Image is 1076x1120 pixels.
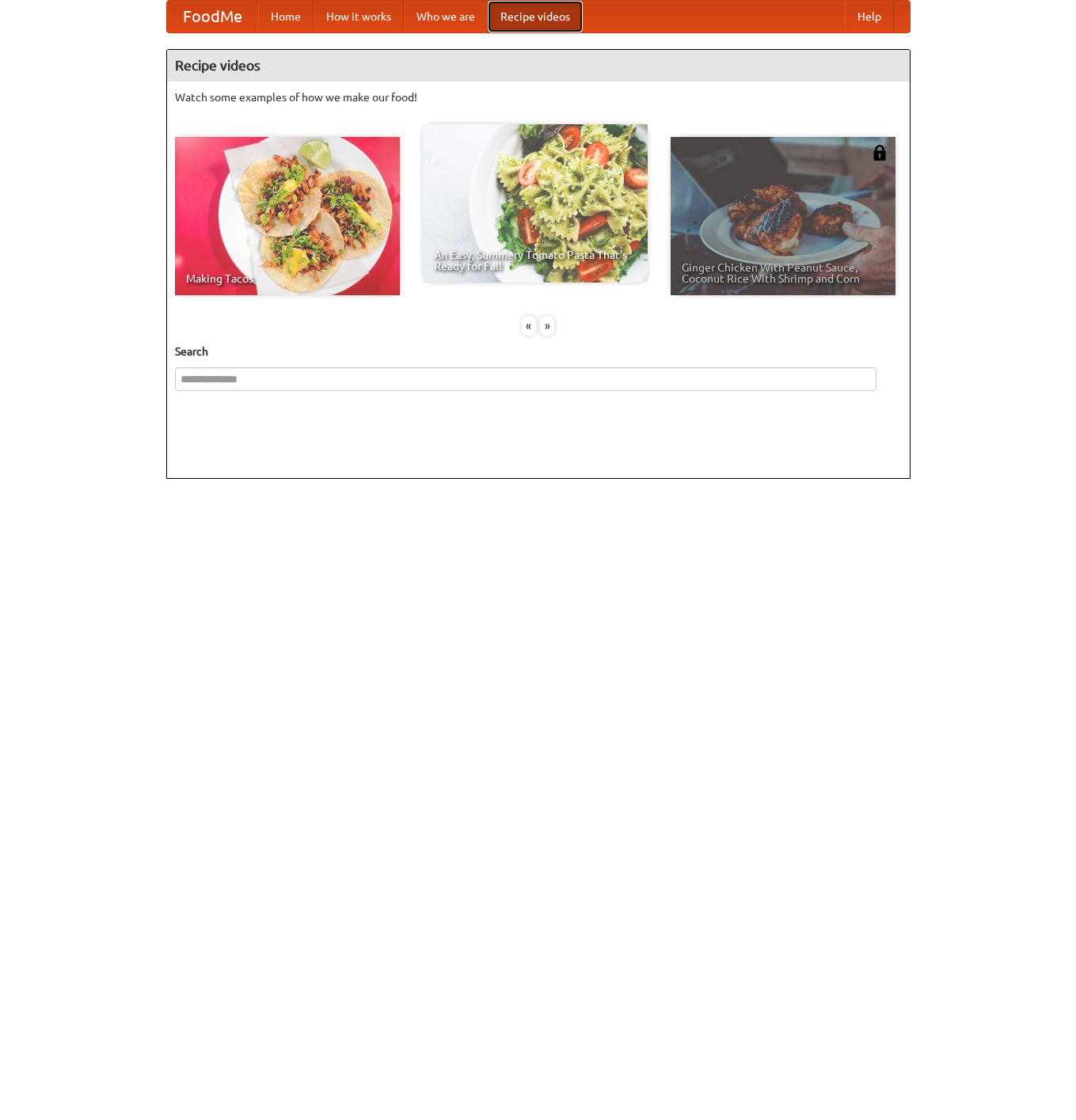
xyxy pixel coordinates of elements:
a: How it works [314,1,404,32]
a: Recipe videos [488,1,583,32]
a: Help [845,1,894,32]
div: « [522,316,536,336]
a: Who we are [404,1,488,32]
p: Watch some examples of how we make our food! [175,89,902,105]
span: Making Tacos [186,273,389,284]
h5: Search [175,344,902,359]
img: 483408.png [872,145,888,161]
h4: Recipe videos [167,50,910,82]
span: An Easy, Summery Tomato Pasta That's Ready for Fall [434,249,637,271]
a: Home [258,1,314,32]
a: FoodMe [167,1,258,32]
a: Making Tacos [175,137,400,295]
div: » [540,316,554,336]
a: An Easy, Summery Tomato Pasta That's Ready for Fall [423,124,648,283]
